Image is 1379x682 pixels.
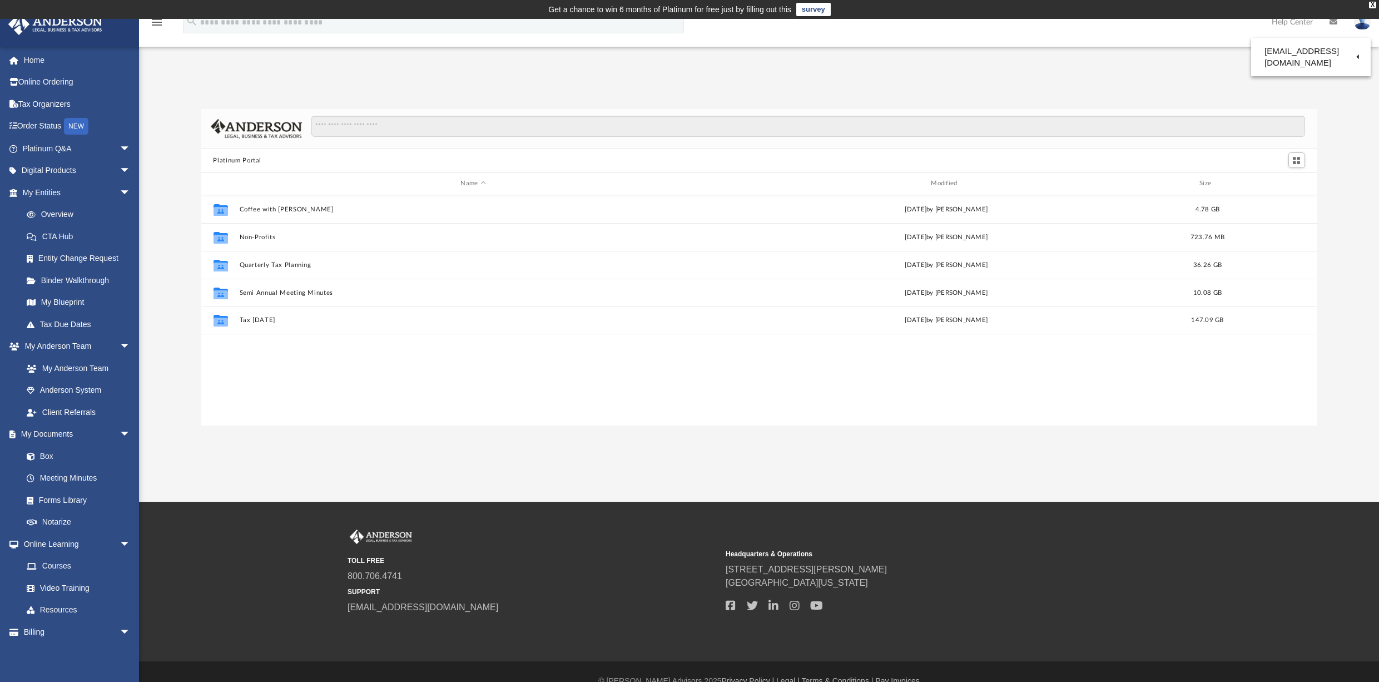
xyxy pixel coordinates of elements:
[16,577,136,599] a: Video Training
[712,179,1180,189] div: Modified
[239,179,707,189] div: Name
[8,71,147,93] a: Online Ordering
[712,315,1180,325] div: [DATE] by [PERSON_NAME]
[16,489,136,511] a: Forms Library
[1193,289,1221,295] span: 10.08 GB
[16,445,136,467] a: Box
[206,179,234,189] div: id
[1354,14,1371,30] img: User Pic
[16,379,142,402] a: Anderson System
[348,587,718,597] small: SUPPORT
[8,93,147,115] a: Tax Organizers
[16,467,142,490] a: Meeting Minutes
[348,602,498,612] a: [EMAIL_ADDRESS][DOMAIN_NAME]
[8,160,147,182] a: Digital Productsarrow_drop_down
[8,423,142,446] a: My Documentsarrow_drop_down
[8,137,147,160] a: Platinum Q&Aarrow_drop_down
[16,357,136,379] a: My Anderson Team
[8,115,147,138] a: Order StatusNEW
[1190,234,1224,240] span: 723.76 MB
[16,511,142,533] a: Notarize
[150,16,163,29] i: menu
[1369,2,1376,8] div: close
[8,49,147,71] a: Home
[712,288,1180,298] div: [DATE] by [PERSON_NAME]
[120,533,142,556] span: arrow_drop_down
[16,313,147,335] a: Tax Due Dates
[712,232,1180,242] div: [DATE] by [PERSON_NAME]
[64,118,88,135] div: NEW
[239,317,707,324] button: Tax [DATE]
[726,578,868,587] a: [GEOGRAPHIC_DATA][US_STATE]
[239,261,707,269] button: Quarterly Tax Planning
[311,116,1304,137] input: Search files and folders
[5,13,106,35] img: Anderson Advisors Platinum Portal
[16,269,147,291] a: Binder Walkthrough
[8,533,142,555] a: Online Learningarrow_drop_down
[16,248,147,270] a: Entity Change Request
[348,530,414,544] img: Anderson Advisors Platinum Portal
[16,225,147,248] a: CTA Hub
[120,423,142,446] span: arrow_drop_down
[120,621,142,644] span: arrow_drop_down
[1193,261,1221,268] span: 36.26 GB
[239,234,707,241] button: Non-Profits
[8,621,147,643] a: Billingarrow_drop_down
[120,160,142,182] span: arrow_drop_down
[712,260,1180,270] div: [DATE] by [PERSON_NAME]
[348,571,402,581] a: 800.706.4741
[8,335,142,358] a: My Anderson Teamarrow_drop_down
[726,565,887,574] a: [STREET_ADDRESS][PERSON_NAME]
[1195,206,1219,212] span: 4.78 GB
[348,556,718,566] small: TOLL FREE
[150,21,163,29] a: menu
[1251,41,1371,73] a: [EMAIL_ADDRESS][DOMAIN_NAME]
[548,3,791,16] div: Get a chance to win 6 months of Platinum for free just by filling out this
[213,156,261,166] button: Platinum Portal
[1185,179,1229,189] div: Size
[16,204,147,226] a: Overview
[239,289,707,296] button: Semi Annual Meeting Minutes
[16,555,142,577] a: Courses
[120,335,142,358] span: arrow_drop_down
[16,599,142,621] a: Resources
[239,206,707,213] button: Coffee with [PERSON_NAME]
[201,195,1317,426] div: grid
[796,3,831,16] a: survey
[8,181,147,204] a: My Entitiesarrow_drop_down
[186,15,198,27] i: search
[16,291,142,314] a: My Blueprint
[16,401,142,423] a: Client Referrals
[8,643,147,665] a: Events Calendar
[1288,152,1305,168] button: Switch to Grid View
[726,549,1096,559] small: Headquarters & Operations
[1191,317,1223,323] span: 147.09 GB
[120,181,142,204] span: arrow_drop_down
[1234,179,1312,189] div: id
[712,204,1180,214] div: [DATE] by [PERSON_NAME]
[120,137,142,160] span: arrow_drop_down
